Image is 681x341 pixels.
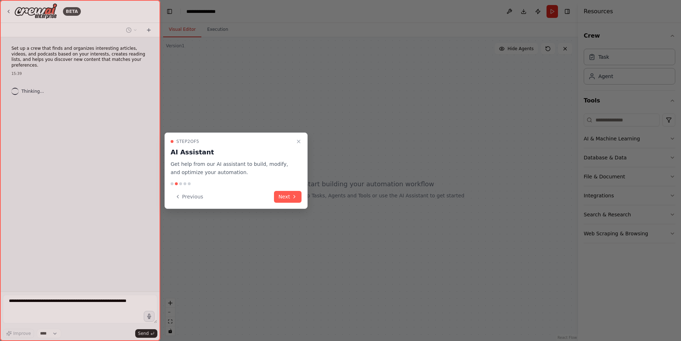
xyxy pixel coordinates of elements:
[171,147,293,157] h3: AI Assistant
[294,137,303,146] button: Close walkthrough
[165,6,175,16] button: Hide left sidebar
[171,160,293,177] p: Get help from our AI assistant to build, modify, and optimize your automation.
[171,191,207,203] button: Previous
[274,191,302,203] button: Next
[176,139,199,144] span: Step 2 of 5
